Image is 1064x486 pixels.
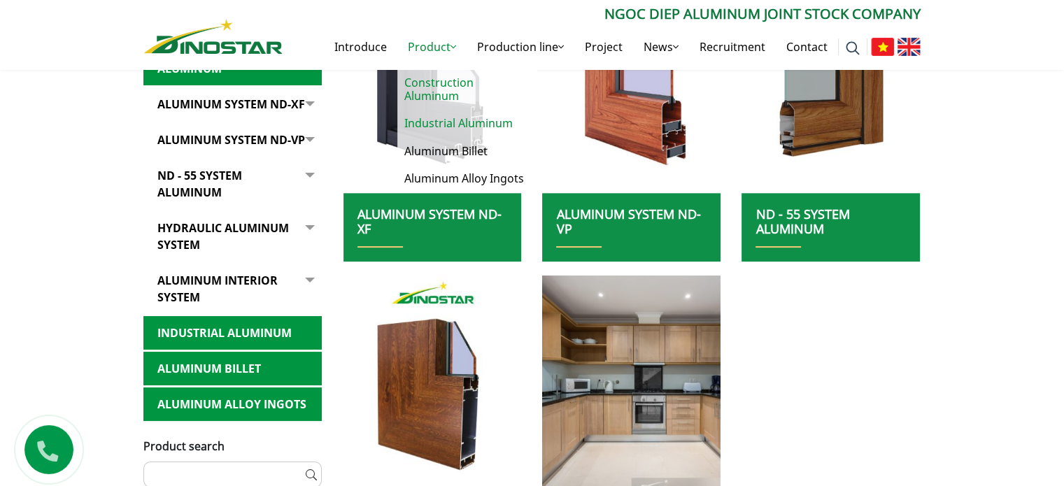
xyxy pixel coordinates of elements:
[776,24,838,69] a: Contact
[143,316,322,350] a: Industrial Aluminum
[157,220,289,252] font: Hydraulic aluminum system
[404,143,488,159] font: Aluminum Billet
[604,4,921,23] font: NGOC DIEP ALUMINUM JOINT STOCK COMPANY
[467,24,574,69] a: Production line
[700,39,765,55] font: Recruitment
[143,264,322,315] a: Aluminum interior system
[157,273,278,305] font: Aluminum interior system
[144,19,283,54] img: Dinostar Aluminum
[408,39,451,55] font: Product
[143,123,322,157] a: Aluminum System ND-VP
[397,69,537,110] a: Construction Aluminum
[157,97,305,112] font: Aluminum System ND-XF
[143,211,322,262] a: Hydraulic aluminum system
[585,39,623,55] font: Project
[689,24,776,69] a: Recruitment
[633,24,689,69] a: News
[644,39,673,55] font: News
[143,387,322,422] a: Aluminum Alloy Ingots
[846,41,860,55] img: search
[157,396,306,412] font: Aluminum Alloy Ingots
[477,39,558,55] font: Production line
[404,171,524,186] font: Aluminum Alloy Ingots
[157,361,261,376] font: Aluminum Billet
[397,138,537,165] a: Aluminum Billet
[357,206,502,238] a: Aluminum System ND-XF
[786,39,828,55] font: Contact
[334,39,387,55] font: Introduce
[143,352,322,386] a: Aluminum Billet
[143,438,225,454] font: Product search
[574,24,633,69] a: Project
[143,87,322,122] a: Aluminum System ND-XF
[898,38,921,56] img: English
[397,165,537,192] a: Aluminum Alloy Ingots
[143,159,322,210] a: ND - 55 SYSTEM ALUMINUM
[556,206,700,238] a: Aluminum System ND-VP
[397,110,537,137] a: Industrial Aluminum
[157,325,292,341] font: Industrial Aluminum
[871,38,894,56] img: Vietnamese
[756,206,849,238] a: ND - 55 SYSTEM ALUMINUM
[397,24,467,69] a: Product
[157,168,242,200] font: ND - 55 SYSTEM ALUMINUM
[324,24,397,69] a: Introduce
[157,132,305,148] font: Aluminum System ND-VP
[404,75,474,103] font: Construction Aluminum
[404,115,513,131] font: Industrial Aluminum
